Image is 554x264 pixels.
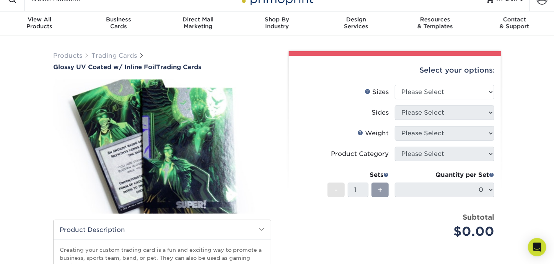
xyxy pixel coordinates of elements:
a: DesignServices [316,11,396,36]
div: $0.00 [401,222,494,241]
div: Open Intercom Messenger [528,238,546,256]
a: Contact& Support [475,11,554,36]
iframe: Google Customer Reviews [2,241,65,261]
div: Quantity per Set [395,170,494,180]
a: Resources& Templates [396,11,475,36]
span: Design [316,16,396,23]
div: Sizes [365,87,389,97]
a: BusinessCards [79,11,158,36]
div: & Templates [396,16,475,30]
div: Product Category [331,149,389,159]
img: Glossy UV Coated w/ Inline Foil 01 [53,71,271,222]
a: Glossy UV Coated w/ Inline FoilTrading Cards [53,63,271,71]
span: - [334,184,338,196]
span: Contact [475,16,554,23]
div: Select your options: [295,56,495,85]
div: Industry [238,16,317,30]
div: Cards [79,16,158,30]
div: & Support [475,16,554,30]
span: Business [79,16,158,23]
div: Marketing [158,16,238,30]
span: Glossy UV Coated w/ Inline Foil [53,63,156,71]
span: Resources [396,16,475,23]
h1: Trading Cards [53,63,271,71]
span: Shop By [238,16,317,23]
a: Direct MailMarketing [158,11,238,36]
span: Direct Mail [158,16,238,23]
div: Sets [328,170,389,180]
a: Trading Cards [91,52,137,59]
a: Products [53,52,82,59]
h2: Product Description [54,220,271,240]
div: Weight [357,129,389,138]
div: Sides [372,108,389,117]
a: Shop ByIndustry [238,11,317,36]
span: + [378,184,383,196]
strong: Subtotal [463,213,494,221]
div: Services [316,16,396,30]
